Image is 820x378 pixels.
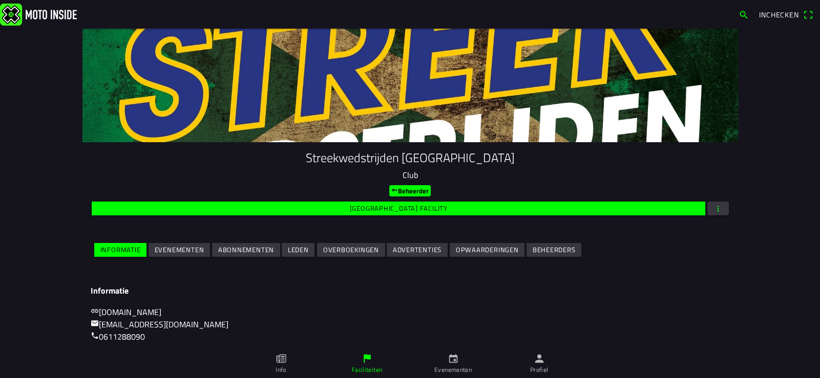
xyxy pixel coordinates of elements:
a: call0611288090 [91,330,145,343]
ion-button: Overboekingen [317,243,385,257]
ion-icon: link [91,307,99,315]
ion-button: Abonnementen [212,243,280,257]
ion-icon: call [91,331,99,340]
a: link[DOMAIN_NAME] [91,306,161,318]
ion-button: [GEOGRAPHIC_DATA] facility [92,202,705,215]
ion-icon: paper [276,353,287,364]
ion-label: Evenementen [434,365,472,374]
a: search [733,6,754,23]
ion-button: Evenementen [149,243,210,257]
a: Incheckenqr scanner [754,6,818,23]
ion-button: Leden [282,243,314,257]
ion-button: Informatie [94,243,146,257]
ion-label: Profiel [530,365,549,374]
a: mail[EMAIL_ADDRESS][DOMAIN_NAME] [91,318,228,330]
ion-button: Advertenties [387,243,448,257]
ion-button: Beheerders [527,243,581,257]
h1: Streekwedstrijden [GEOGRAPHIC_DATA] [91,150,730,165]
ion-icon: calendar [448,353,459,364]
ion-icon: mail [91,319,99,327]
ion-icon: flag [362,353,373,364]
ion-icon: key [391,187,398,193]
p: Club [91,169,730,181]
ion-button: Opwaarderingen [450,243,524,257]
ion-badge: Beheerder [389,185,431,196]
ion-icon: person [534,353,545,364]
ion-label: Faciliteiten [352,365,382,374]
ion-label: Info [276,365,286,374]
span: Inchecken [759,9,799,20]
h3: Informatie [91,286,730,296]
